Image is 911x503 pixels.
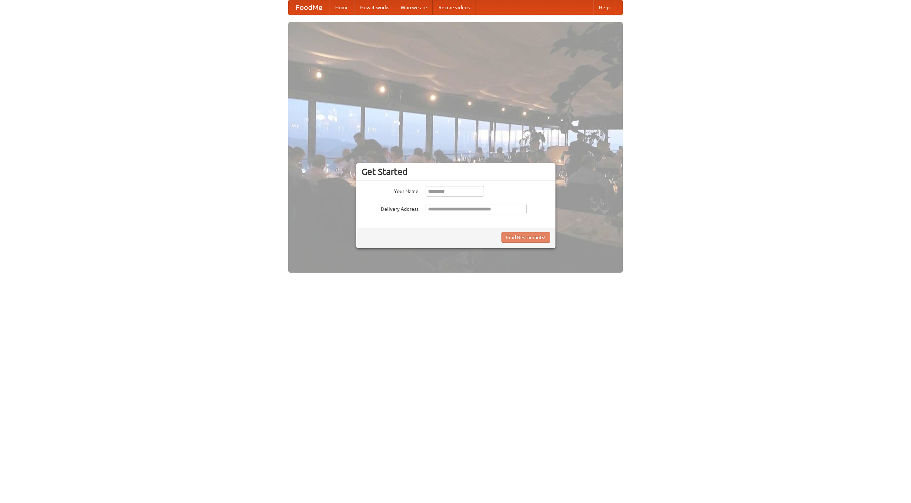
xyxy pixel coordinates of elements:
a: How it works [354,0,395,15]
label: Your Name [362,186,418,195]
h3: Get Started [362,166,550,177]
a: Who we are [395,0,433,15]
a: Help [593,0,615,15]
a: Recipe videos [433,0,475,15]
button: Find Restaurants! [501,232,550,243]
a: Home [330,0,354,15]
label: Delivery Address [362,204,418,213]
a: FoodMe [289,0,330,15]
